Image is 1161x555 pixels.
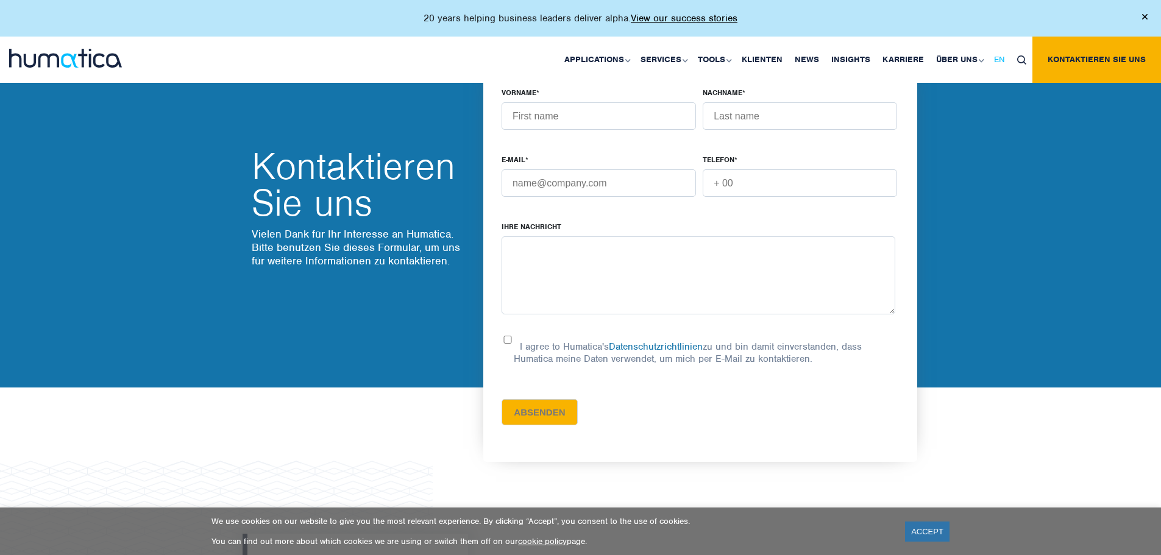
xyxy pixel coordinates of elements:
[609,341,703,353] a: Datenschutzrichtlinien
[502,222,561,232] span: Ihre Nachricht
[502,169,696,197] input: name@company.com
[1017,55,1026,65] img: search_icon
[1032,37,1161,83] a: Kontaktieren Sie uns
[876,37,930,83] a: Karriere
[211,516,890,526] p: We use cookies on our website to give you the most relevant experience. By clicking “Accept”, you...
[703,102,897,130] input: Last name
[930,37,988,83] a: Über uns
[905,521,950,542] a: ACCEPT
[692,37,736,83] a: Tools
[252,148,471,221] h2: Kontaktieren Sie uns
[518,536,567,546] a: cookie policy
[703,169,897,197] input: + 00
[988,37,1011,83] a: EN
[825,37,876,83] a: Insights
[211,536,890,546] p: You can find out more about which cookies we are using or switch them off on our page.
[502,336,514,344] input: I agree to Humatica'sDatenschutzrichtlinienzu und bin damit einverstanden, dass Humatica meine Da...
[502,102,696,130] input: First name
[252,227,471,267] p: Vielen Dank für Ihr Interesse an Humatica. Bitte benutzen Sie dieses Formular, um uns für weitere...
[634,37,692,83] a: Services
[9,49,122,68] img: logo
[994,54,1005,65] span: EN
[789,37,825,83] a: News
[703,155,734,164] span: Telefon
[502,399,578,425] input: Absenden
[631,12,737,24] a: View our success stories
[502,88,536,97] span: Vorname
[736,37,789,83] a: Klienten
[514,341,862,365] p: I agree to Humatica's zu und bin damit einverstanden, dass Humatica meine Daten verwendet, um mic...
[424,12,737,24] p: 20 years helping business leaders deliver alpha.
[703,88,742,97] span: Nachname
[558,37,634,83] a: Applications
[502,155,525,164] span: E-MAIL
